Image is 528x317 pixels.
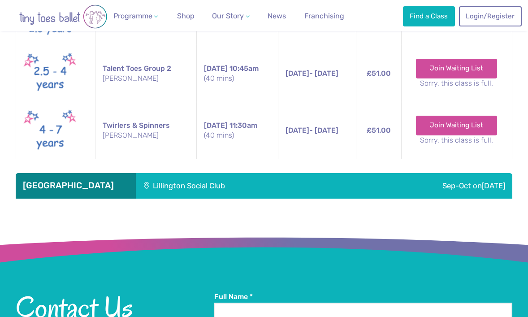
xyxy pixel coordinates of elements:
span: - [DATE] [286,69,338,78]
div: Sep-Oct on [345,173,512,198]
td: £51.00 [356,45,401,102]
a: Login/Register [459,6,522,26]
td: 10:45am [197,45,278,102]
span: [DATE] [286,69,309,78]
td: Twirlers & Spinners [95,102,197,159]
a: Find a Class [403,6,455,26]
td: 11:30am [197,102,278,159]
small: Sorry, this class is full. [409,135,505,145]
span: [DATE] [482,181,505,190]
a: Programme [110,7,162,25]
img: Twirlers & Spinners New (May 2025) [23,108,77,153]
small: (40 mins) [204,74,270,83]
small: [PERSON_NAME] [103,130,189,140]
a: Franchising [301,7,348,25]
a: News [264,7,290,25]
span: [DATE] [286,126,309,135]
span: [DATE] [204,121,228,130]
div: Lillington Social Club [136,173,345,198]
small: Sorry, this class is full. [409,78,505,88]
span: News [268,12,286,20]
span: Franchising [304,12,344,20]
span: Shop [177,12,195,20]
td: £51.00 [356,102,401,159]
img: Talent toes New (May 2025) [23,51,77,96]
span: - [DATE] [286,126,338,135]
h3: [GEOGRAPHIC_DATA] [23,180,128,191]
span: [DATE] [204,64,228,73]
small: [PERSON_NAME] [103,74,189,83]
a: Join Waiting List [416,59,497,78]
img: tiny toes ballet [9,4,117,29]
span: Programme [113,12,152,20]
td: Talent Toes Group 2 [95,45,197,102]
a: Shop [173,7,198,25]
a: Join Waiting List [416,116,497,135]
span: Our Story [212,12,244,20]
small: (40 mins) [204,130,270,140]
label: Full Name * [214,292,512,302]
a: Our Story [208,7,253,25]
